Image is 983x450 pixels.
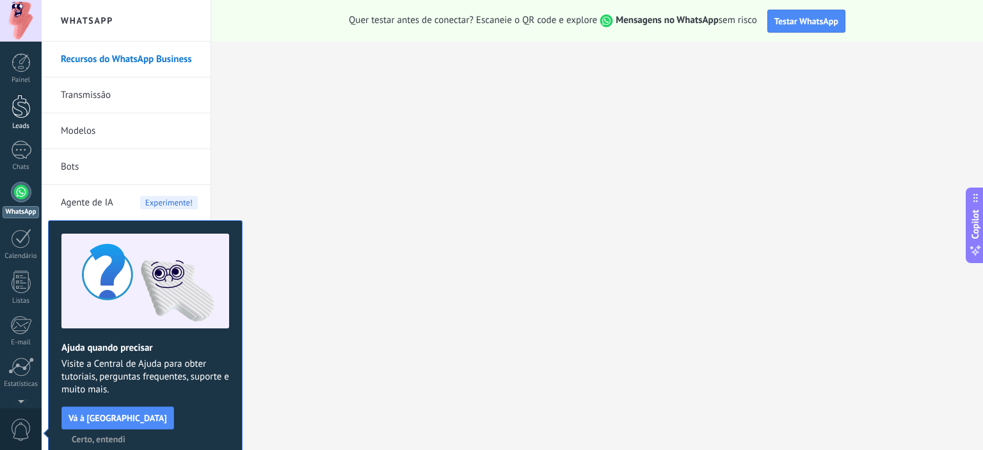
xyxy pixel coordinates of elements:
[42,113,211,149] li: Modelos
[61,358,229,396] span: Visite a Central de Ajuda para obter tutoriais, perguntas frequentes, suporte e muito mais.
[774,15,838,27] span: Testar WhatsApp
[767,10,845,33] button: Testar WhatsApp
[3,163,40,172] div: Chats
[3,76,40,84] div: Painel
[42,77,211,113] li: Transmissão
[61,77,198,113] a: Transmissão
[349,14,757,28] span: Quer testar antes de conectar? Escaneie o QR code e explore sem risco
[61,185,198,221] a: Agente de IA Experimente!
[969,209,982,239] span: Copilot
[61,113,198,149] a: Modelos
[72,435,125,444] span: Certo, entendi
[3,206,39,218] div: WhatsApp
[3,252,40,261] div: Calendário
[42,185,211,220] li: Agente de IA
[61,342,229,354] h2: Ajuda quando precisar
[3,297,40,305] div: Listas
[42,149,211,185] li: Bots
[616,14,719,26] strong: Mensagens no WhatsApp
[61,185,113,221] span: Agente de IA
[68,414,167,422] span: Vá à [GEOGRAPHIC_DATA]
[42,42,211,77] li: Recursos do WhatsApp Business
[3,339,40,347] div: E-mail
[61,149,198,185] a: Bots
[66,430,131,449] button: Certo, entendi
[61,406,174,430] button: Vá à [GEOGRAPHIC_DATA]
[61,42,198,77] a: Recursos do WhatsApp Business
[140,196,198,209] span: Experimente!
[3,122,40,131] div: Leads
[3,380,40,389] div: Estatísticas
